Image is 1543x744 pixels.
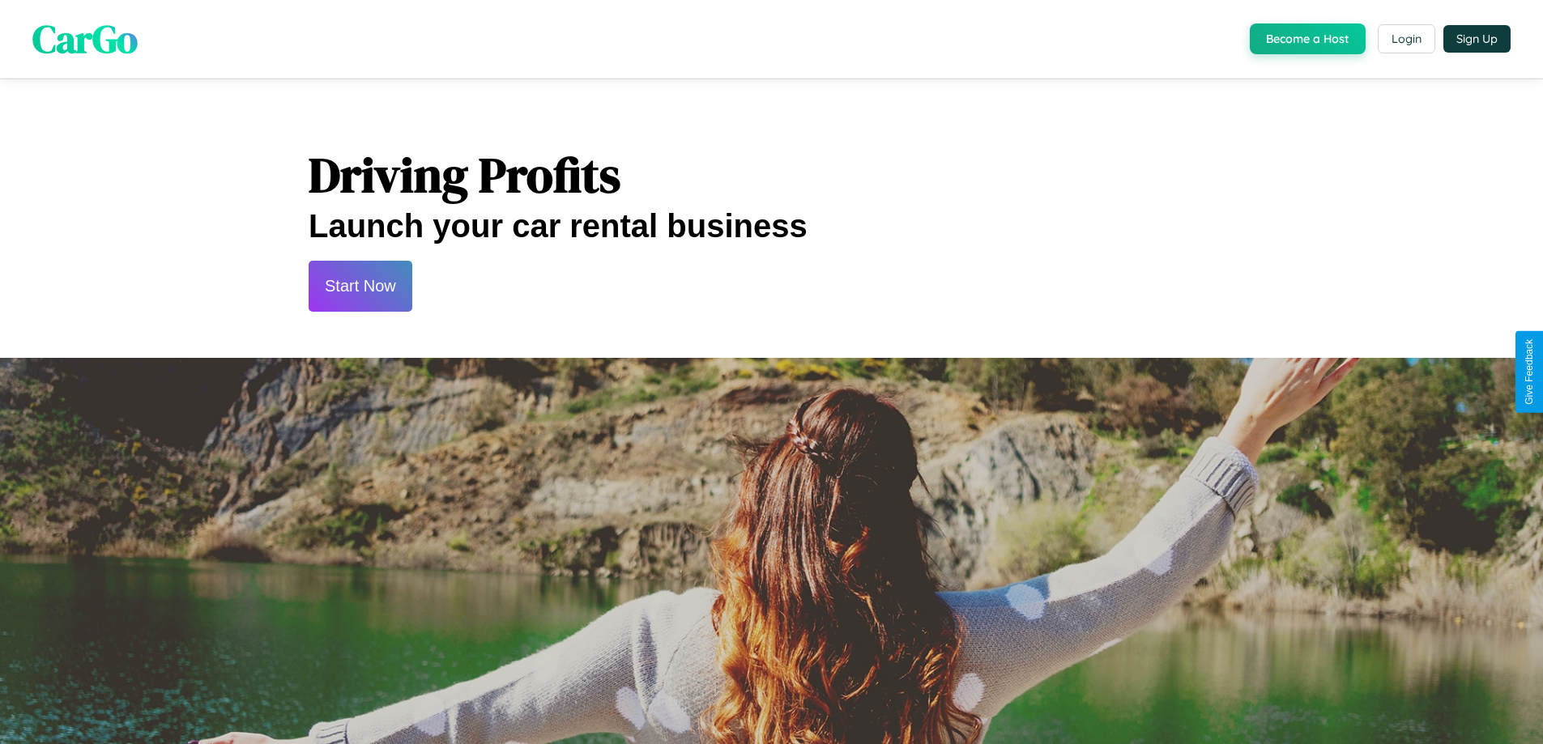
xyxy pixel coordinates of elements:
div: Give Feedback [1524,339,1535,405]
span: CarGo [32,12,138,66]
button: Sign Up [1443,25,1511,53]
button: Become a Host [1250,23,1366,54]
button: Start Now [309,261,412,312]
h2: Launch your car rental business [309,208,1234,244]
button: Login [1378,24,1435,53]
h1: Driving Profits [309,142,1234,208]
